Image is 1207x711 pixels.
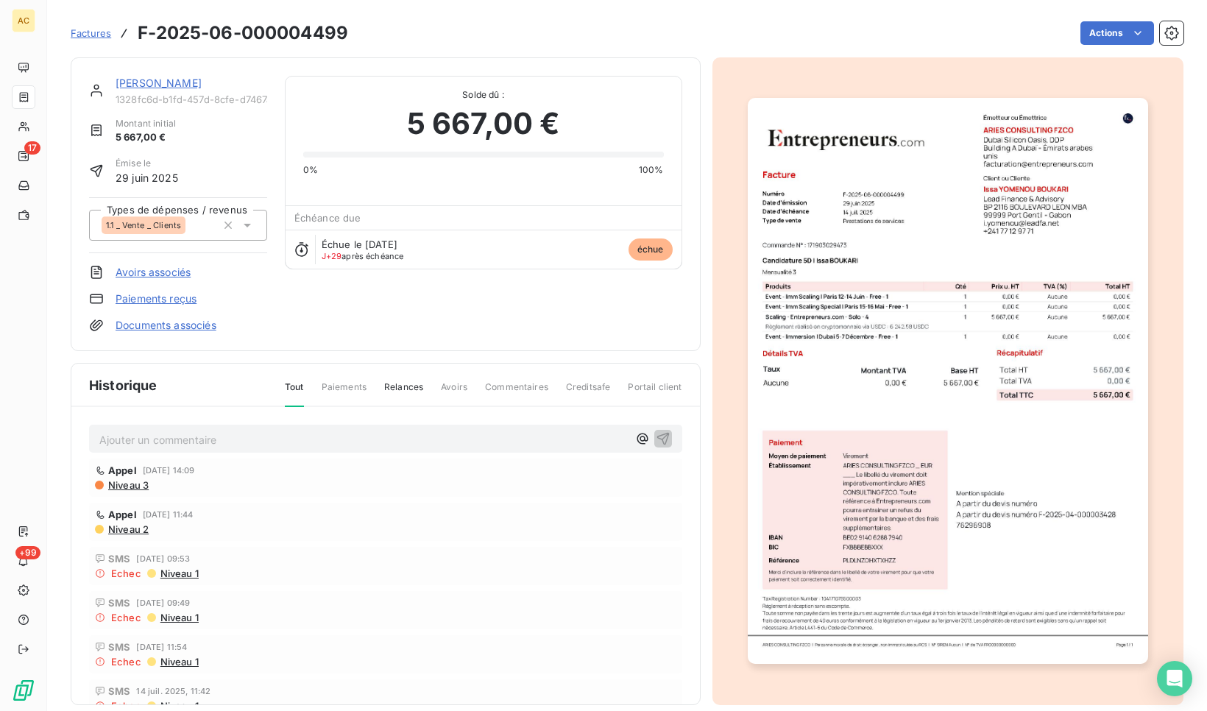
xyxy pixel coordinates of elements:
span: Relances [384,381,423,406]
span: Historique [89,375,157,395]
button: Actions [1080,21,1154,45]
span: Portail client [628,381,682,406]
img: invoice_thumbnail [748,98,1148,664]
span: Commentaires [485,381,548,406]
span: Niveau 1 [159,567,199,579]
span: Appel [108,509,137,520]
span: Tout [285,381,304,407]
a: [PERSON_NAME] [116,77,202,89]
a: Avoirs associés [116,265,191,280]
span: Echec [111,612,141,623]
span: Échéance due [294,212,361,224]
span: après échéance [322,252,404,261]
span: Niveau 3 [107,479,149,491]
a: 17 [12,144,35,168]
span: Émise le [116,157,178,170]
a: Documents associés [116,318,216,333]
span: 0% [303,163,318,177]
span: Factures [71,27,111,39]
span: Montant initial [116,117,176,130]
span: 14 juil. 2025, 11:42 [136,687,210,696]
span: Niveau 1 [159,656,199,668]
span: Échue le [DATE] [322,238,397,250]
span: J+29 [322,251,342,261]
span: SMS [108,597,130,609]
span: Avoirs [441,381,467,406]
span: [DATE] 09:53 [136,554,190,563]
span: SMS [108,685,130,697]
span: Creditsafe [566,381,611,406]
span: 17 [24,141,40,155]
span: Echec [111,656,141,668]
span: 5 667,00 € [116,130,176,145]
span: Echec [111,567,141,579]
img: Logo LeanPay [12,679,35,702]
span: échue [629,238,673,261]
span: [DATE] 11:44 [143,510,194,519]
span: 1328fc6d-b1fd-457d-8cfe-d7467af214fd [116,93,267,105]
div: Open Intercom Messenger [1157,661,1192,696]
span: [DATE] 09:49 [136,598,190,607]
span: Niveau 1 [159,612,199,623]
h3: F-2025-06-000004499 [138,20,348,46]
span: SMS [108,553,130,565]
span: [DATE] 14:09 [143,466,195,475]
a: Paiements reçus [116,291,197,306]
span: +99 [15,546,40,559]
span: Paiements [322,381,367,406]
span: [DATE] 11:54 [136,643,187,651]
a: Factures [71,26,111,40]
span: 1.1 _ Vente _ Clients [106,221,181,230]
span: Niveau 2 [107,523,149,535]
span: 5 667,00 € [407,102,560,146]
div: AC [12,9,35,32]
span: Solde dû : [303,88,664,102]
span: Appel [108,464,137,476]
span: 29 juin 2025 [116,170,178,185]
span: 100% [639,163,664,177]
span: SMS [108,641,130,653]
